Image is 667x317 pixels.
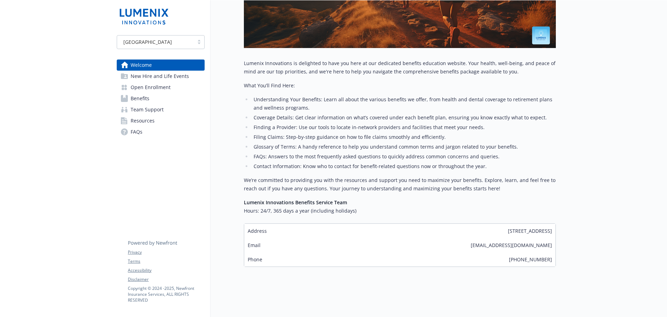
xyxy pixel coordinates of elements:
span: [PHONE_NUMBER] [509,256,552,263]
a: Welcome [117,60,205,71]
a: FAQs [117,126,205,137]
p: Lumenix Innovations is delighted to have you here at our dedicated benefits education website. Yo... [244,59,556,76]
span: Email [248,241,261,249]
span: Welcome [131,60,152,71]
a: Resources [117,115,205,126]
li: Finding a Provider: Use our tools to locate in-network providers and facilities that meet your ne... [252,123,556,132]
li: Coverage Details: Get clear information on what’s covered under each benefit plan, ensuring you k... [252,113,556,122]
span: New Hire and Life Events [131,71,189,82]
span: FAQs [131,126,142,137]
span: Team Support [131,104,164,115]
li: Understanding Your Benefits: Learn all about the various benefits we offer, from health and denta... [252,95,556,112]
span: Phone [248,256,262,263]
a: Open Enrollment [117,82,205,93]
a: Benefits [117,93,205,104]
span: Resources [131,115,155,126]
h6: Hours: 24/7, 365 days a year (including holidays)​ [244,207,556,215]
a: Privacy [128,249,204,255]
a: Terms [128,258,204,264]
a: Accessibility [128,267,204,274]
li: Filing Claims: Step-by-step guidance on how to file claims smoothly and efficiently. [252,133,556,141]
span: Open Enrollment [131,82,171,93]
span: [GEOGRAPHIC_DATA] [123,38,172,46]
span: [STREET_ADDRESS] [508,227,552,235]
span: Address [248,227,267,235]
p: What You’ll Find Here: [244,81,556,90]
span: [GEOGRAPHIC_DATA] [121,38,190,46]
strong: Lumenix Innovations Benefits Service Team [244,199,347,206]
a: Team Support [117,104,205,115]
a: New Hire and Life Events [117,71,205,82]
li: FAQs: Answers to the most frequently asked questions to quickly address common concerns and queries. [252,152,556,161]
li: Glossary of Terms: A handy reference to help you understand common terms and jargon related to yo... [252,143,556,151]
span: [EMAIL_ADDRESS][DOMAIN_NAME] [471,241,552,249]
span: Benefits [131,93,149,104]
a: Disclaimer [128,276,204,283]
p: Copyright © 2024 - 2025 , Newfront Insurance Services, ALL RIGHTS RESERVED [128,285,204,303]
li: Contact Information: Know who to contact for benefit-related questions now or throughout the year. [252,162,556,171]
p: We’re committed to providing you with the resources and support you need to maximize your benefit... [244,176,556,193]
